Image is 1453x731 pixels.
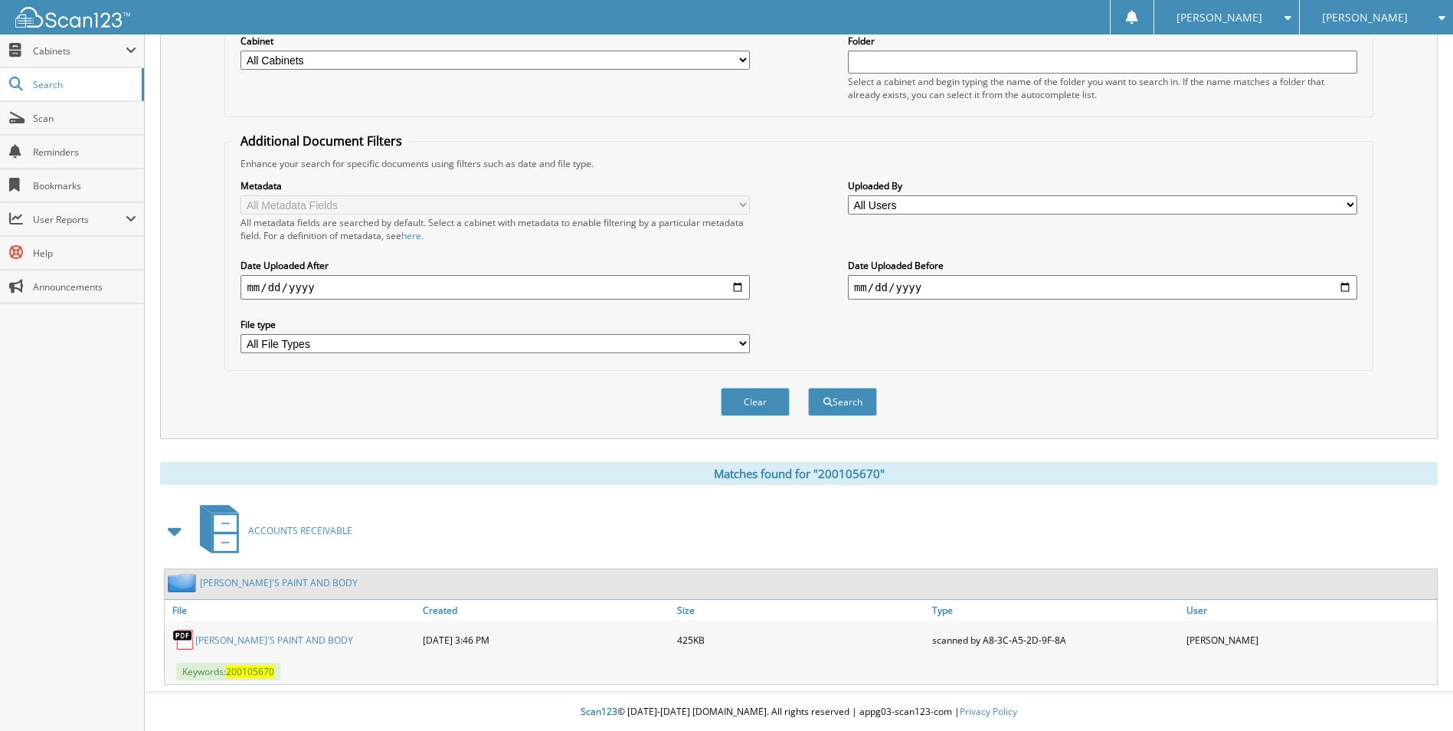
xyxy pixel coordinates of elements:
span: Search [33,78,134,91]
label: Cabinet [241,34,750,48]
label: Date Uploaded Before [848,259,1357,272]
a: Size [673,600,928,621]
span: Help [33,247,136,260]
label: Metadata [241,179,750,192]
label: Uploaded By [848,179,1357,192]
div: [PERSON_NAME] [1183,624,1437,655]
div: scanned by A8-3C-A5-2D-9F-8A [928,624,1183,655]
div: © [DATE]-[DATE] [DOMAIN_NAME]. All rights reserved | appg03-scan123-com | [145,693,1453,731]
span: Scan123 [581,705,617,718]
span: Cabinets [33,44,126,57]
a: here [401,229,421,242]
span: [PERSON_NAME] [1322,13,1408,22]
div: [DATE] 3:46 PM [419,624,673,655]
iframe: Chat Widget [1376,657,1453,731]
img: folder2.png [168,573,200,592]
div: Enhance your search for specific documents using filters such as date and file type. [233,157,1364,170]
span: Reminders [33,146,136,159]
input: end [848,275,1357,300]
div: All metadata fields are searched by default. Select a cabinet with metadata to enable filtering b... [241,216,750,242]
span: Bookmarks [33,179,136,192]
span: 200105670 [226,665,274,678]
a: Type [928,600,1183,621]
span: Scan [33,112,136,125]
label: Date Uploaded After [241,259,750,272]
a: User [1183,600,1437,621]
img: PDF.png [172,628,195,651]
a: Privacy Policy [960,705,1017,718]
a: File [165,600,419,621]
legend: Additional Document Filters [233,133,410,149]
a: [PERSON_NAME]'S PAINT AND BODY [200,576,358,589]
span: User Reports [33,213,126,226]
input: start [241,275,750,300]
span: ACCOUNTS RECEIVABLE [248,524,352,537]
div: 425KB [673,624,928,655]
a: [PERSON_NAME]'S PAINT AND BODY [195,634,353,647]
span: [PERSON_NAME] [1176,13,1262,22]
span: Announcements [33,280,136,293]
span: Keywords: [176,663,280,680]
a: Created [419,600,673,621]
div: Select a cabinet and begin typing the name of the folder you want to search in. If the name match... [848,75,1357,101]
label: File type [241,318,750,331]
img: scan123-logo-white.svg [15,7,130,28]
a: ACCOUNTS RECEIVABLE [191,500,352,561]
button: Clear [721,388,790,416]
button: Search [808,388,877,416]
div: Matches found for "200105670" [160,462,1438,485]
label: Folder [848,34,1357,48]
